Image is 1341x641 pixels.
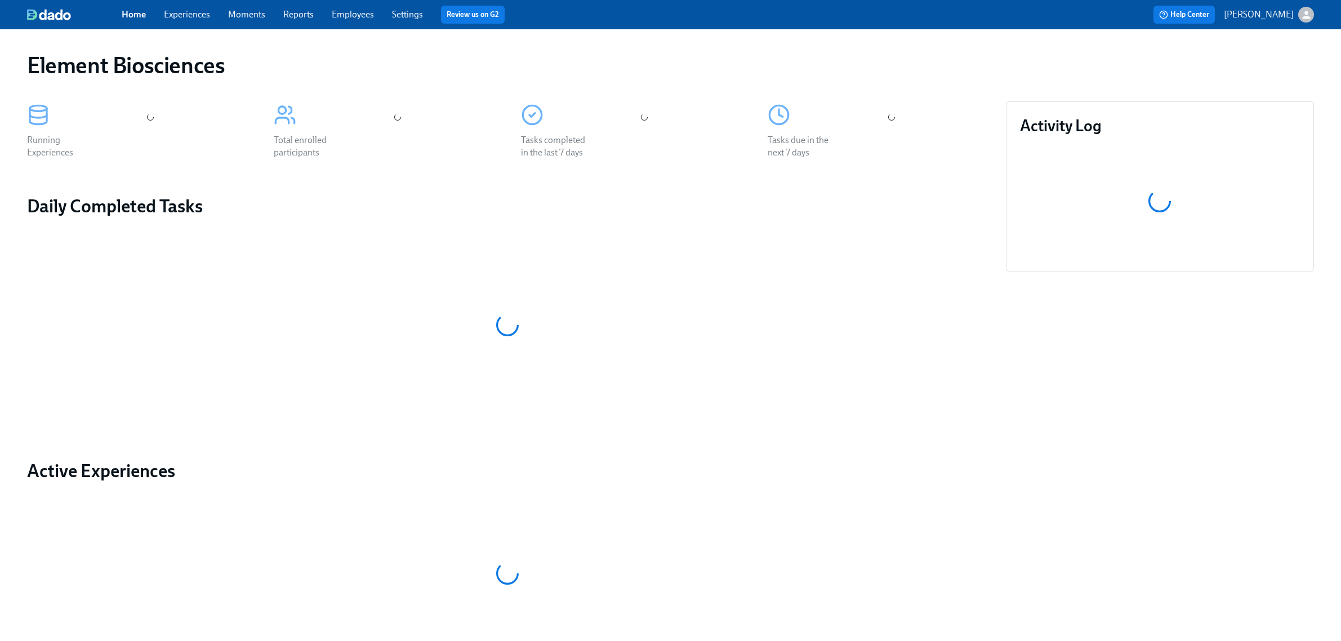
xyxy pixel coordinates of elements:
a: Experiences [164,9,210,20]
button: Review us on G2 [441,6,505,24]
p: [PERSON_NAME] [1224,8,1294,21]
a: Reports [283,9,314,20]
a: dado [27,9,122,20]
div: Running Experiences [27,134,99,159]
a: Moments [228,9,265,20]
div: Tasks completed in the last 7 days [521,134,593,159]
span: Help Center [1159,9,1209,20]
a: Home [122,9,146,20]
h1: Element Biosciences [27,52,225,79]
img: dado [27,9,71,20]
a: Employees [332,9,374,20]
a: Active Experiences [27,460,988,482]
button: Help Center [1153,6,1215,24]
div: Total enrolled participants [274,134,346,159]
h2: Daily Completed Tasks [27,195,988,217]
div: Tasks due in the next 7 days [768,134,840,159]
h3: Activity Log [1020,115,1300,136]
button: [PERSON_NAME] [1224,7,1314,23]
a: Settings [392,9,423,20]
a: Review us on G2 [447,9,499,20]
